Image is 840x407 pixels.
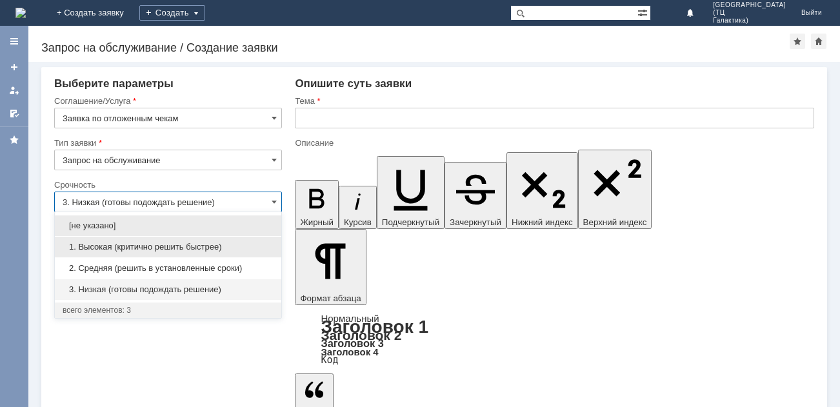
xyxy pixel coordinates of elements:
[506,152,578,229] button: Нижний индекс
[344,217,372,227] span: Курсив
[63,284,274,295] span: 3. Низкая (готовы подождать решение)
[63,242,274,252] span: 1. Высокая (критично решить быстрее)
[295,229,366,305] button: Формат абзаца
[63,263,274,273] span: 2. Средняя (решить в установленные сроки)
[15,8,26,18] img: logo
[377,156,445,229] button: Подчеркнутый
[583,217,647,227] span: Верхний индекс
[4,57,25,77] a: Создать заявку
[321,317,428,337] a: Заголовок 1
[295,77,412,90] span: Опишите суть заявки
[4,80,25,101] a: Мои заявки
[295,180,339,229] button: Жирный
[321,328,401,342] a: Заголовок 2
[578,150,652,229] button: Верхний индекс
[139,5,205,21] div: Создать
[295,139,812,147] div: Описание
[4,103,25,124] a: Мои согласования
[54,77,174,90] span: Выберите параметры
[15,8,26,18] a: Перейти на домашнюю страницу
[321,337,383,349] a: Заголовок 3
[300,293,361,303] span: Формат абзаца
[790,34,805,49] div: Добавить в избранное
[300,217,334,227] span: Жирный
[713,9,786,17] span: (ТЦ
[321,346,378,357] a: Заголовок 4
[54,181,279,189] div: Срочность
[811,34,826,49] div: Сделать домашней страницей
[295,97,812,105] div: Тема
[295,314,814,364] div: Формат абзаца
[382,217,439,227] span: Подчеркнутый
[321,354,338,366] a: Код
[321,313,379,324] a: Нормальный
[713,17,786,25] span: Галактика)
[54,97,279,105] div: Соглашение/Услуга
[41,41,790,54] div: Запрос на обслуживание / Создание заявки
[713,1,786,9] span: [GEOGRAPHIC_DATA]
[445,162,506,229] button: Зачеркнутый
[512,217,573,227] span: Нижний индекс
[63,305,274,315] div: всего элементов: 3
[450,217,501,227] span: Зачеркнутый
[54,139,279,147] div: Тип заявки
[339,186,377,229] button: Курсив
[637,6,650,18] span: Расширенный поиск
[63,221,274,231] span: [не указано]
